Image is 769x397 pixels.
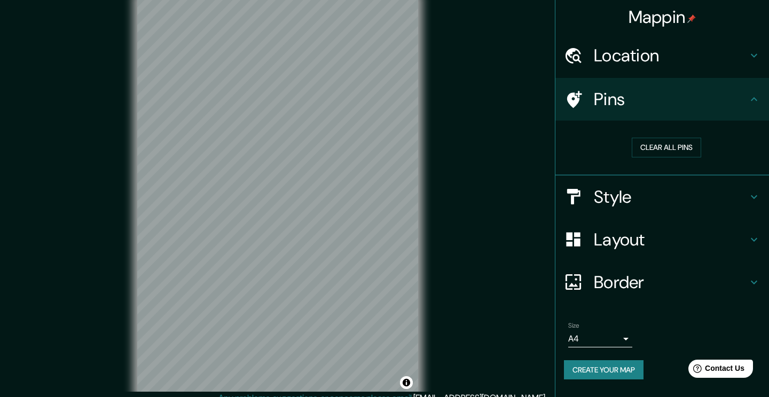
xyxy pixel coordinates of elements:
[594,45,748,66] h4: Location
[400,376,413,389] button: Toggle attribution
[555,218,769,261] div: Layout
[568,330,632,347] div: A4
[594,272,748,293] h4: Border
[687,14,696,23] img: pin-icon.png
[594,186,748,208] h4: Style
[555,261,769,304] div: Border
[594,229,748,250] h4: Layout
[564,360,644,380] button: Create your map
[555,176,769,218] div: Style
[555,34,769,77] div: Location
[629,6,696,28] h4: Mappin
[568,321,579,330] label: Size
[674,355,757,385] iframe: Help widget launcher
[632,138,701,157] button: Clear all pins
[594,89,748,110] h4: Pins
[555,78,769,121] div: Pins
